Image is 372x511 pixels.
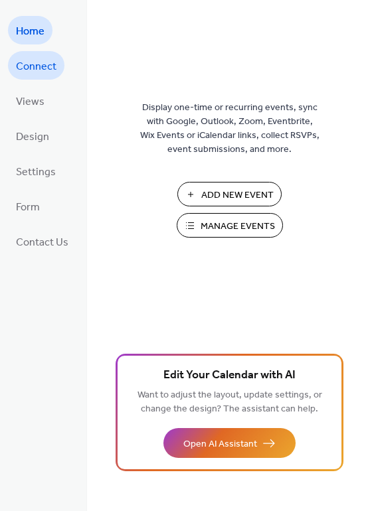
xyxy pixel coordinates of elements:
a: Home [8,16,52,44]
span: Manage Events [201,220,275,234]
span: Connect [16,56,56,77]
a: Settings [8,157,64,185]
span: Display one-time or recurring events, sync with Google, Outlook, Zoom, Eventbrite, Wix Events or ... [140,101,320,157]
a: Connect [8,51,64,80]
span: Form [16,197,40,218]
a: Views [8,86,52,115]
span: Contact Us [16,232,68,253]
span: Views [16,92,45,112]
span: Edit Your Calendar with AI [163,366,296,385]
a: Contact Us [8,227,76,256]
button: Add New Event [177,182,282,206]
button: Open AI Assistant [163,428,296,458]
span: Add New Event [201,188,274,202]
span: Design [16,127,49,147]
a: Design [8,121,57,150]
span: Open AI Assistant [183,437,257,451]
span: Home [16,21,45,42]
span: Want to adjust the layout, update settings, or change the design? The assistant can help. [138,386,322,418]
a: Form [8,192,48,220]
button: Manage Events [177,213,283,238]
span: Settings [16,162,56,183]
